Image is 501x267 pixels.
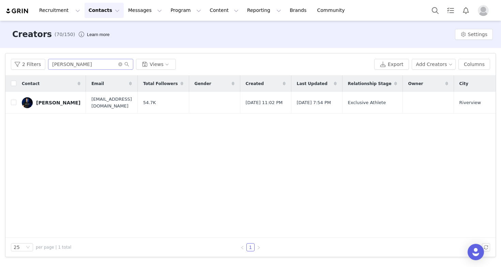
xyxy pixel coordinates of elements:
[348,99,386,106] span: Exclusive Athlete
[11,59,45,70] button: 2 Filters
[36,244,71,250] span: per page | 1 total
[143,99,156,106] span: 54.7K
[36,100,80,105] div: [PERSON_NAME]
[408,81,423,87] span: Owner
[85,3,124,18] button: Contacts
[246,243,255,251] li: 1
[297,99,331,106] span: [DATE] 7:54 PM
[86,31,111,38] div: Tooltip anchor
[91,96,132,109] span: [EMAIL_ADDRESS][DOMAIN_NAME]
[255,243,263,251] li: Next Page
[428,3,443,18] button: Search
[22,97,80,108] a: [PERSON_NAME]
[247,244,254,251] a: 1
[91,81,104,87] span: Email
[124,3,166,18] button: Messages
[143,81,178,87] span: Total Followers
[35,3,84,18] button: Recruitment
[246,99,283,106] span: [DATE] 11:02 PM
[257,246,261,250] i: icon: right
[458,3,473,18] button: Notifications
[286,3,313,18] a: Brands
[458,59,490,70] button: Columns
[478,5,489,16] img: placeholder-profile.jpg
[12,28,52,40] h3: Creators
[243,3,285,18] button: Reporting
[240,246,244,250] i: icon: left
[48,59,133,70] input: Search...
[22,97,33,108] img: b63de8d0-a793-456d-a759-967e4726bfdb.jpg
[348,81,392,87] span: Relationship Stage
[26,245,30,250] i: icon: down
[118,62,122,66] i: icon: close-circle
[124,62,129,67] i: icon: search
[468,244,484,260] div: Open Intercom Messenger
[443,3,458,18] a: Tasks
[5,8,29,14] img: grin logo
[455,29,493,40] button: Settings
[22,81,40,87] span: Contact
[136,59,176,70] button: Views
[412,59,456,70] button: Add Creators
[14,244,20,251] div: 25
[206,3,243,18] button: Content
[313,3,352,18] a: Community
[238,243,246,251] li: Previous Page
[459,81,468,87] span: City
[374,59,409,70] button: Export
[246,81,264,87] span: Created
[297,81,328,87] span: Last Updated
[474,5,496,16] button: Profile
[166,3,205,18] button: Program
[55,31,75,38] span: (70/150)
[195,81,211,87] span: Gender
